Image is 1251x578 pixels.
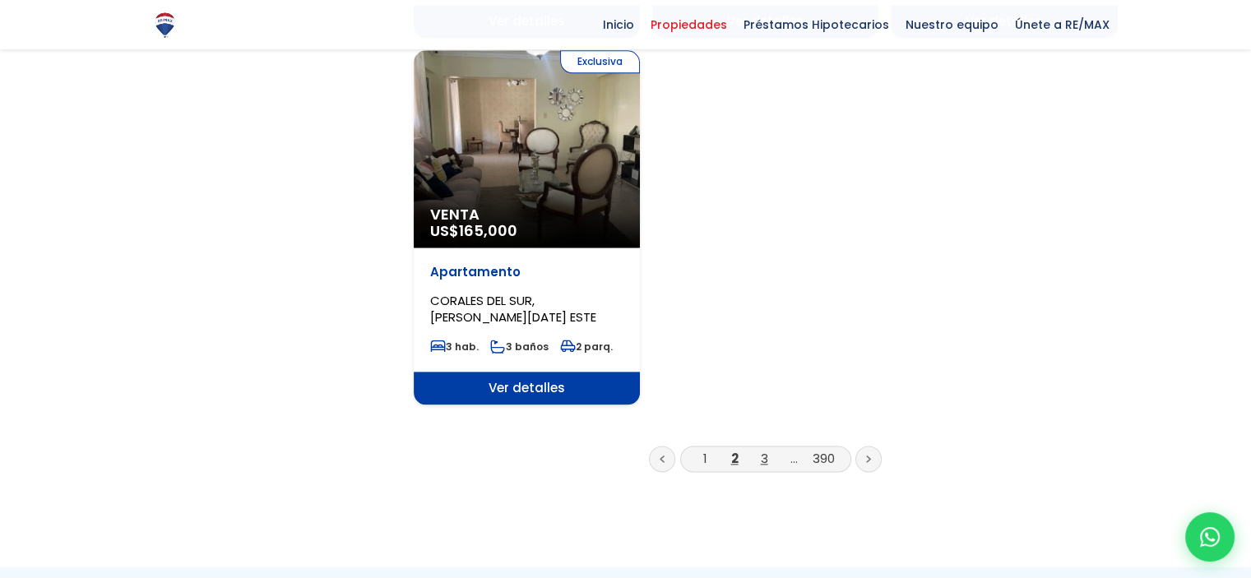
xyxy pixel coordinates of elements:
[560,340,613,354] span: 2 parq.
[414,50,640,405] a: Exclusiva Venta US$165,000 Apartamento CORALES DEL SUR, [PERSON_NAME][DATE] ESTE 3 hab. 3 baños 2...
[430,264,623,280] p: Apartamento
[642,12,735,37] span: Propiedades
[703,450,707,467] a: 1
[790,450,798,467] a: ...
[1007,12,1118,37] span: Únete a RE/MAX
[595,12,642,37] span: Inicio
[735,12,897,37] span: Préstamos Hipotecarios
[430,220,517,241] span: US$
[430,340,479,354] span: 3 hab.
[813,450,835,467] a: 390
[414,372,640,405] span: Ver detalles
[731,450,739,467] a: 2
[430,206,623,223] span: Venta
[459,220,517,241] span: 165,000
[490,340,549,354] span: 3 baños
[761,450,768,467] a: 3
[430,292,596,326] span: CORALES DEL SUR, [PERSON_NAME][DATE] ESTE
[560,50,640,73] span: Exclusiva
[897,12,1007,37] span: Nuestro equipo
[151,11,179,39] img: Logo de REMAX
